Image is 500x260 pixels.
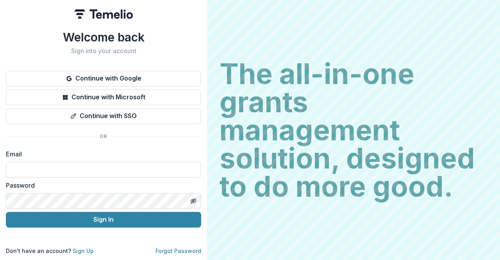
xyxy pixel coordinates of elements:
h2: Sign into your account [6,47,201,55]
button: Toggle password visibility [187,195,200,207]
button: Continue with SSO [6,108,201,124]
p: Don't have an account? [6,247,94,255]
a: Forgot Password [155,247,201,254]
a: Sign Up [73,247,94,254]
h1: Welcome back [6,30,201,44]
button: Sign In [6,212,201,228]
label: Password [6,181,196,190]
button: Continue with Microsoft [6,90,201,105]
label: Email [6,149,196,159]
button: Continue with Google [6,71,201,86]
img: Temelio [74,9,133,19]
